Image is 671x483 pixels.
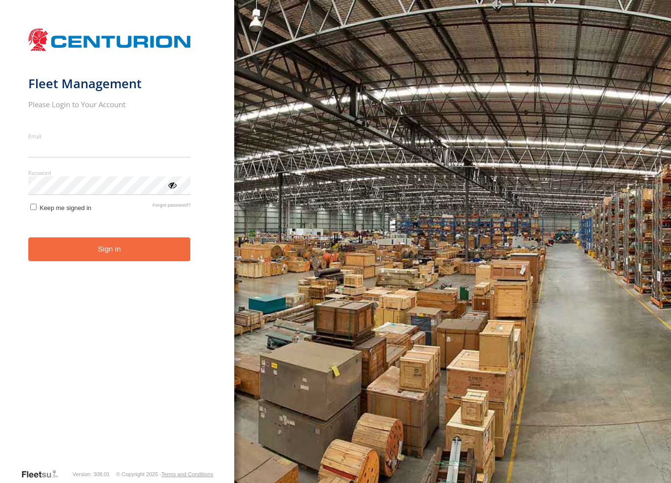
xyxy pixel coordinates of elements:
label: Password [28,169,191,176]
input: Keep me signed in [30,204,37,210]
div: Version: 308.01 [73,471,110,477]
h2: Please Login to Your Account [28,99,191,109]
div: ViewPassword [167,180,177,190]
a: Visit our Website [21,469,66,479]
form: main [28,23,206,468]
a: Terms and Conditions [162,471,213,477]
div: © Copyright 2025 - [116,471,213,477]
h1: Fleet Management [28,76,191,92]
img: Centurion Transport [28,27,191,52]
span: Keep me signed in [40,204,91,212]
button: Sign in [28,237,191,261]
a: Forgot password? [153,202,191,212]
label: Email [28,133,191,140]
